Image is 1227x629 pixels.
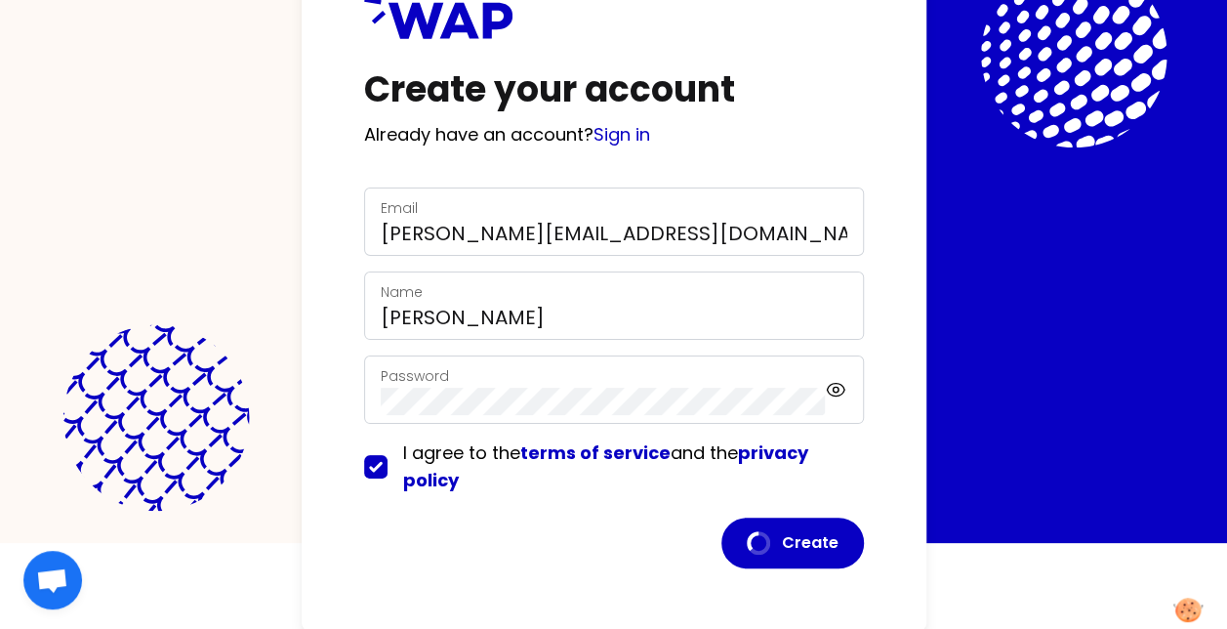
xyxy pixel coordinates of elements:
[364,121,864,148] p: Already have an account?
[381,366,449,386] label: Password
[721,518,864,568] button: Create
[403,440,808,492] a: privacy policy
[381,282,423,302] label: Name
[520,440,671,465] a: terms of service
[23,551,82,609] div: Ouvrir le chat
[593,122,650,147] a: Sign in
[403,440,808,492] span: I agree to the and the
[381,198,418,218] label: Email
[364,70,864,109] h1: Create your account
